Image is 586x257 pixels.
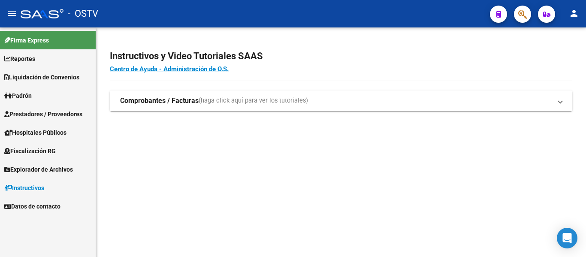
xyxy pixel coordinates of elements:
[199,96,308,106] span: (haga click aquí para ver los tutoriales)
[569,8,579,18] mat-icon: person
[4,91,32,100] span: Padrón
[4,202,60,211] span: Datos de contacto
[4,54,35,63] span: Reportes
[110,48,572,64] h2: Instructivos y Video Tutoriales SAAS
[4,128,66,137] span: Hospitales Públicos
[4,183,44,193] span: Instructivos
[4,146,56,156] span: Fiscalización RG
[4,73,79,82] span: Liquidación de Convenios
[4,109,82,119] span: Prestadores / Proveedores
[4,36,49,45] span: Firma Express
[110,65,229,73] a: Centro de Ayuda - Administración de O.S.
[4,165,73,174] span: Explorador de Archivos
[120,96,199,106] strong: Comprobantes / Facturas
[557,228,577,248] div: Open Intercom Messenger
[110,91,572,111] mat-expansion-panel-header: Comprobantes / Facturas(haga click aquí para ver los tutoriales)
[7,8,17,18] mat-icon: menu
[68,4,98,23] span: - OSTV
